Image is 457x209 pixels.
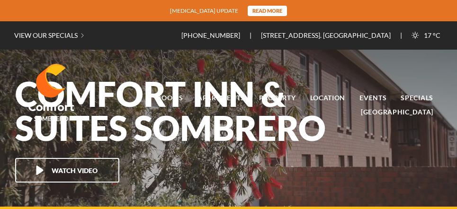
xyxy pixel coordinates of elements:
[197,91,245,105] a: Apartments
[52,166,98,174] span: Watch Video
[401,91,433,105] a: Specials
[359,91,386,105] a: Events
[181,31,250,39] a: [PHONE_NUMBER]
[14,21,78,50] a: View our specials
[35,165,45,175] img: Watch Video
[400,21,443,50] div: |
[170,6,238,15] span: [MEDICAL_DATA] update
[28,64,74,111] img: Comfort Inn & Suites Sombrero
[361,105,433,119] a: [GEOGRAPHIC_DATA]
[248,6,287,16] div: Read more
[251,31,400,39] a: [STREET_ADDRESS]. [GEOGRAPHIC_DATA]
[157,91,183,105] a: Rooms
[259,91,296,105] a: Property
[15,158,119,183] button: Watch Video
[34,111,68,122] span: Sombrero
[310,91,346,105] a: Location
[15,77,347,145] h1: Comfort Inn & Suites Sombrero
[181,21,400,50] span: |
[402,31,440,39] span: 17 °C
